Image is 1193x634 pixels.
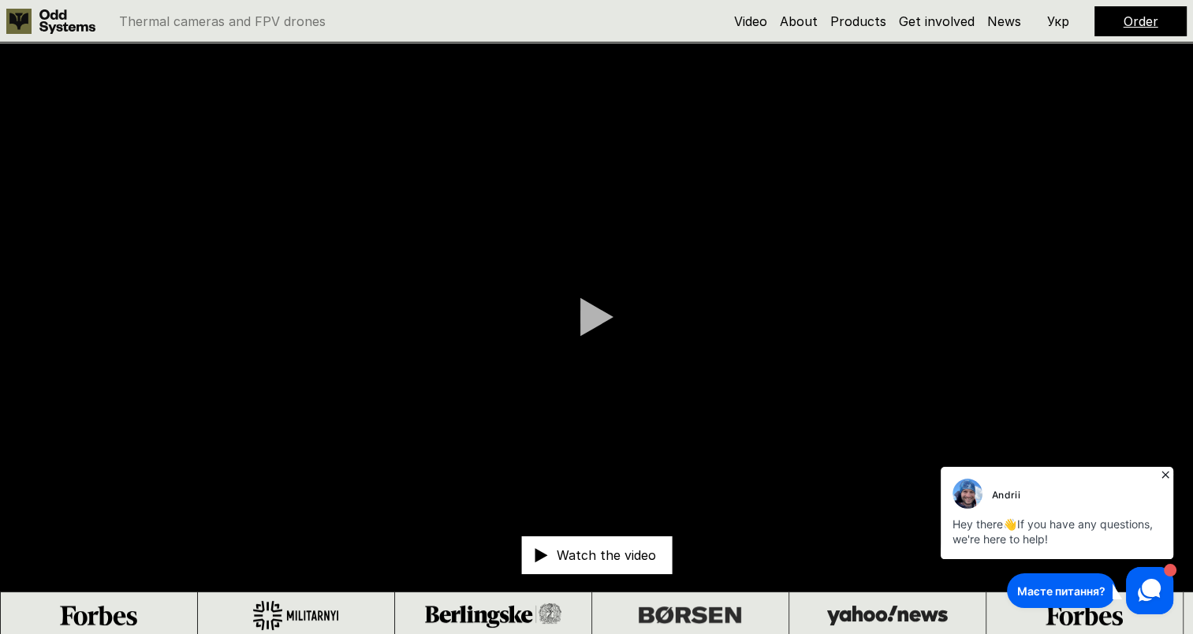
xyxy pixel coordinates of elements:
a: Products [830,13,886,29]
iframe: HelpCrunch [937,462,1177,618]
a: News [987,13,1021,29]
a: About [780,13,818,29]
a: Get involved [899,13,975,29]
p: Watch the video [557,549,656,561]
p: Thermal cameras and FPV drones [119,15,326,28]
a: Video [734,13,767,29]
p: Укр [1047,15,1069,28]
a: Order [1124,13,1158,29]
